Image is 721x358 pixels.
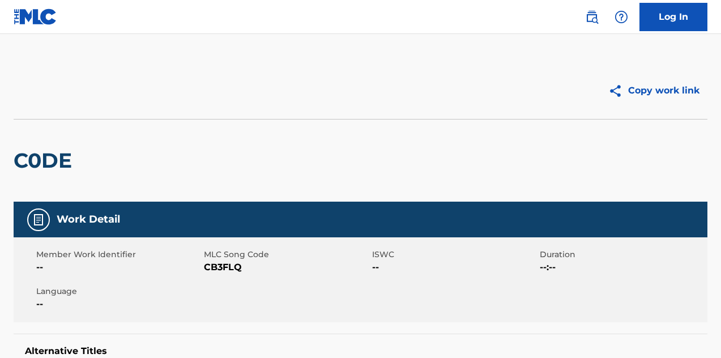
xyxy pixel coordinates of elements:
h5: Alternative Titles [25,346,696,357]
a: Log In [639,3,707,31]
img: help [615,10,628,24]
iframe: Chat Widget [664,304,721,358]
span: MLC Song Code [204,249,369,261]
span: -- [36,297,201,311]
h2: C0DE [14,148,78,173]
img: search [585,10,599,24]
span: -- [372,261,537,274]
span: Language [36,285,201,297]
img: MLC Logo [14,8,57,25]
img: Copy work link [608,84,628,98]
img: Work Detail [32,213,45,227]
span: -- [36,261,201,274]
div: Help [610,6,633,28]
button: Copy work link [600,76,707,105]
h5: Work Detail [57,213,120,226]
a: Public Search [581,6,603,28]
span: ISWC [372,249,537,261]
span: CB3FLQ [204,261,369,274]
span: Duration [540,249,705,261]
span: --:-- [540,261,705,274]
span: Member Work Identifier [36,249,201,261]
